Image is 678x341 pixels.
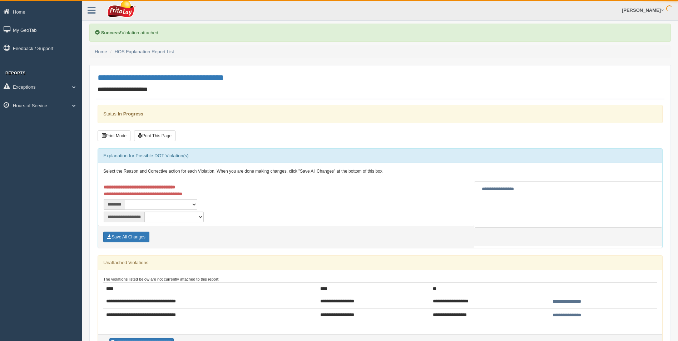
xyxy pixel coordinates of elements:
[89,24,671,42] div: Violation attached.
[101,30,122,35] b: Success!
[115,49,174,54] a: HOS Explanation Report List
[98,256,662,270] div: Unattached Violations
[103,277,219,281] small: The violations listed below are not currently attached to this report:
[98,149,662,163] div: Explanation for Possible DOT Violation(s)
[103,232,149,242] button: Save
[98,105,663,123] div: Status:
[118,111,143,117] strong: In Progress
[95,49,107,54] a: Home
[98,163,662,180] div: Select the Reason and Corrective action for each Violation. When you are done making changes, cli...
[134,130,175,141] button: Print This Page
[98,130,130,141] button: Print Mode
